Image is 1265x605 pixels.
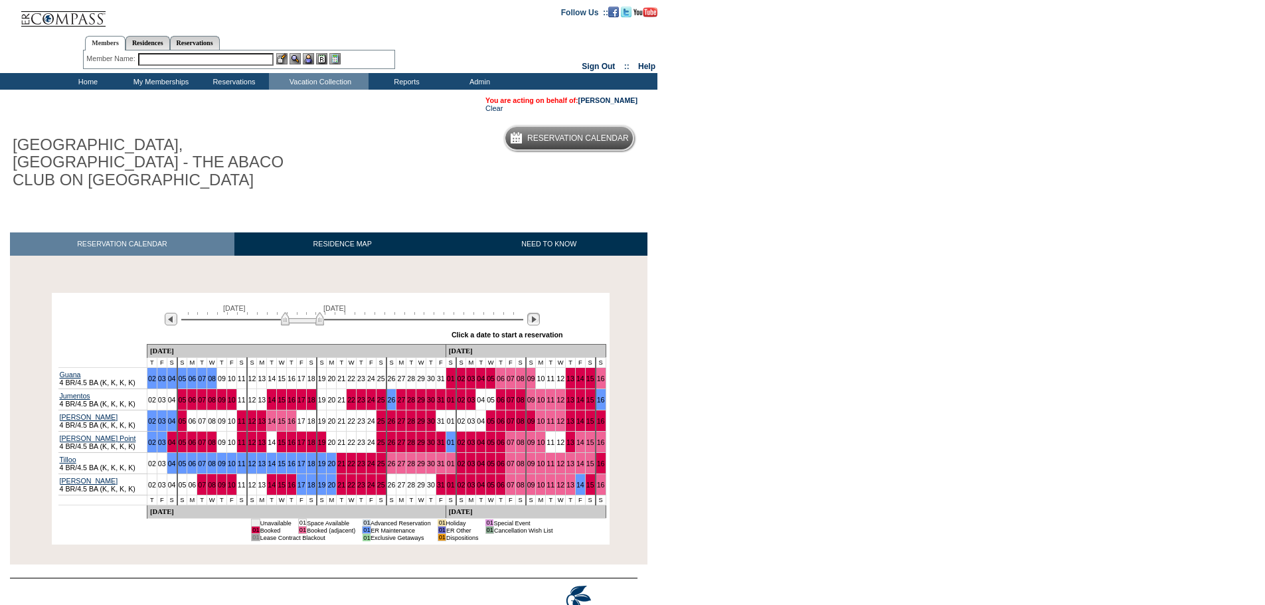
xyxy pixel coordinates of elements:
[527,313,540,325] img: Next
[377,481,385,489] a: 25
[258,438,266,446] a: 13
[597,396,605,404] a: 16
[179,460,187,468] a: 05
[357,438,365,446] a: 23
[188,375,196,383] a: 06
[228,481,236,489] a: 10
[198,460,206,468] a: 07
[467,417,475,425] a: 03
[633,7,657,17] img: Subscribe to our YouTube Channel
[168,460,176,468] a: 04
[168,375,176,383] a: 04
[307,417,315,425] a: 18
[427,396,435,404] a: 30
[507,375,515,383] a: 07
[318,375,326,383] a: 19
[566,438,574,446] a: 13
[168,396,176,404] a: 04
[477,396,485,404] a: 04
[547,460,554,468] a: 11
[50,73,123,90] td: Home
[576,438,584,446] a: 14
[377,396,385,404] a: 25
[288,460,295,468] a: 16
[318,417,326,425] a: 19
[477,375,485,383] a: 04
[407,375,415,383] a: 28
[447,417,455,425] a: 01
[566,396,574,404] a: 13
[208,396,216,404] a: 08
[527,375,535,383] a: 09
[168,417,176,425] a: 04
[458,417,465,425] a: 02
[158,481,166,489] a: 03
[407,481,415,489] a: 28
[268,396,276,404] a: 14
[467,438,475,446] a: 03
[148,481,156,489] a: 02
[60,413,118,421] a: [PERSON_NAME]
[427,481,435,489] a: 30
[318,438,326,446] a: 19
[367,438,375,446] a: 24
[547,417,554,425] a: 11
[158,460,166,468] a: 03
[367,460,375,468] a: 24
[188,460,196,468] a: 06
[218,438,226,446] a: 09
[388,417,396,425] a: 26
[278,460,286,468] a: 15
[278,481,286,489] a: 15
[258,481,266,489] a: 13
[377,438,385,446] a: 25
[388,375,396,383] a: 26
[497,460,505,468] a: 06
[278,396,286,404] a: 15
[397,417,405,425] a: 27
[407,417,415,425] a: 28
[123,73,196,90] td: My Memberships
[278,417,286,425] a: 15
[248,417,256,425] a: 12
[458,481,465,489] a: 02
[357,375,365,383] a: 23
[638,62,655,71] a: Help
[367,481,375,489] a: 24
[188,481,196,489] a: 06
[126,36,170,50] a: Residences
[388,460,396,468] a: 26
[60,392,90,400] a: Jumentos
[198,417,206,425] a: 07
[537,396,545,404] a: 10
[450,232,647,256] a: NEED TO KNOW
[517,396,525,404] a: 08
[347,481,355,489] a: 22
[576,417,584,425] a: 14
[196,73,269,90] td: Reservations
[297,481,305,489] a: 17
[467,396,475,404] a: 03
[148,438,156,446] a: 02
[597,417,605,425] a: 16
[238,375,246,383] a: 11
[458,396,465,404] a: 02
[60,456,76,464] a: Tilloo
[158,438,166,446] a: 03
[248,481,256,489] a: 12
[537,375,545,383] a: 10
[327,438,335,446] a: 20
[148,375,156,383] a: 02
[458,438,465,446] a: 02
[477,481,485,489] a: 04
[477,417,485,425] a: 04
[258,375,266,383] a: 13
[576,396,584,404] a: 14
[318,481,326,489] a: 19
[337,438,345,446] a: 21
[179,417,187,425] a: 05
[447,396,455,404] a: 01
[487,438,495,446] a: 05
[288,438,295,446] a: 16
[485,104,503,112] a: Clear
